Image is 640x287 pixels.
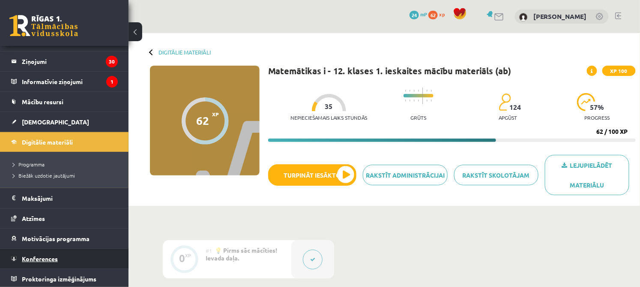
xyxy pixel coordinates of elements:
span: Atzīmes [22,214,45,222]
legend: Ziņojumi [22,51,118,71]
span: XP 100 [602,66,636,76]
button: Turpināt iesākto [268,164,356,186]
img: icon-short-line-57e1e144782c952c97e751825c79c345078a6d821885a25fce030b3d8c18986b.svg [414,100,415,102]
span: [DEMOGRAPHIC_DATA] [22,118,89,126]
span: 57 % [590,103,605,111]
a: Informatīvie ziņojumi1 [11,72,118,91]
span: Konferences [22,255,58,263]
img: icon-progress-161ccf0a02000e728c5f80fcf4c31c7af3da0e1684b2b1d7c360e028c24a22f1.svg [577,93,595,111]
span: Digitālie materiāli [22,138,73,146]
img: students-c634bb4e5e11cddfef0936a35e636f08e4e9abd3cc4e673bd6f9a4125e45ecb1.svg [499,93,511,111]
span: mP [420,11,427,18]
a: Programma [13,160,120,168]
a: [DEMOGRAPHIC_DATA] [11,112,118,132]
a: Mācību resursi [11,92,118,112]
a: [PERSON_NAME] [533,12,587,21]
span: xp [439,11,445,18]
a: Rakstīt administrācijai [363,165,447,185]
legend: Maksājumi [22,188,118,208]
a: Konferences [11,249,118,269]
span: 💡 Pirms sāc mācīties! Ievada daļa. [206,246,277,262]
img: icon-short-line-57e1e144782c952c97e751825c79c345078a6d821885a25fce030b3d8c18986b.svg [410,90,410,92]
p: Grūts [410,115,426,121]
a: Rakstīt skolotājam [454,165,538,185]
a: Ziņojumi30 [11,51,118,71]
span: Motivācijas programma [22,235,90,242]
span: #1 [206,247,212,254]
img: icon-short-line-57e1e144782c952c97e751825c79c345078a6d821885a25fce030b3d8c18986b.svg [427,100,428,102]
a: Atzīmes [11,208,118,228]
img: icon-long-line-d9ea69661e0d244f92f715978eff75569469978d946b2353a9bb055b3ed8787d.svg [422,88,423,104]
legend: Informatīvie ziņojumi [22,72,118,91]
span: 124 [509,103,521,111]
a: 62 xp [428,11,449,18]
a: Motivācijas programma [11,229,118,248]
i: 30 [106,56,118,67]
a: Digitālie materiāli [159,49,211,55]
div: XP [185,253,191,258]
img: Samanta Cabule [519,13,528,21]
img: icon-short-line-57e1e144782c952c97e751825c79c345078a6d821885a25fce030b3d8c18986b.svg [427,90,428,92]
p: apgūst [499,115,517,121]
span: 35 [325,103,333,110]
img: icon-short-line-57e1e144782c952c97e751825c79c345078a6d821885a25fce030b3d8c18986b.svg [418,90,419,92]
span: Mācību resursi [22,98,63,106]
div: 62 [197,114,209,127]
img: icon-short-line-57e1e144782c952c97e751825c79c345078a6d821885a25fce030b3d8c18986b.svg [431,90,432,92]
span: Programma [13,161,45,168]
span: XP [212,111,219,117]
span: 62 [428,11,438,19]
a: Rīgas 1. Tālmācības vidusskola [9,15,78,36]
div: 0 [179,254,185,262]
h1: Matemātikas i - 12. klases 1. ieskaites mācību materiāls (ab) [268,66,511,76]
i: 1 [106,76,118,88]
a: Maksājumi [11,188,118,208]
img: icon-short-line-57e1e144782c952c97e751825c79c345078a6d821885a25fce030b3d8c18986b.svg [418,100,419,102]
a: Digitālie materiāli [11,132,118,152]
p: Nepieciešamais laiks stundās [290,115,367,121]
img: icon-short-line-57e1e144782c952c97e751825c79c345078a6d821885a25fce030b3d8c18986b.svg [414,90,415,92]
span: 24 [410,11,419,19]
img: icon-short-line-57e1e144782c952c97e751825c79c345078a6d821885a25fce030b3d8c18986b.svg [410,100,410,102]
img: icon-short-line-57e1e144782c952c97e751825c79c345078a6d821885a25fce030b3d8c18986b.svg [431,100,432,102]
span: Proktoringa izmēģinājums [22,275,96,283]
a: Lejupielādēt materiālu [545,155,629,195]
span: Biežāk uzdotie jautājumi [13,172,75,179]
a: 24 mP [410,11,427,18]
p: progress [585,115,610,121]
a: Biežāk uzdotie jautājumi [13,172,120,179]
